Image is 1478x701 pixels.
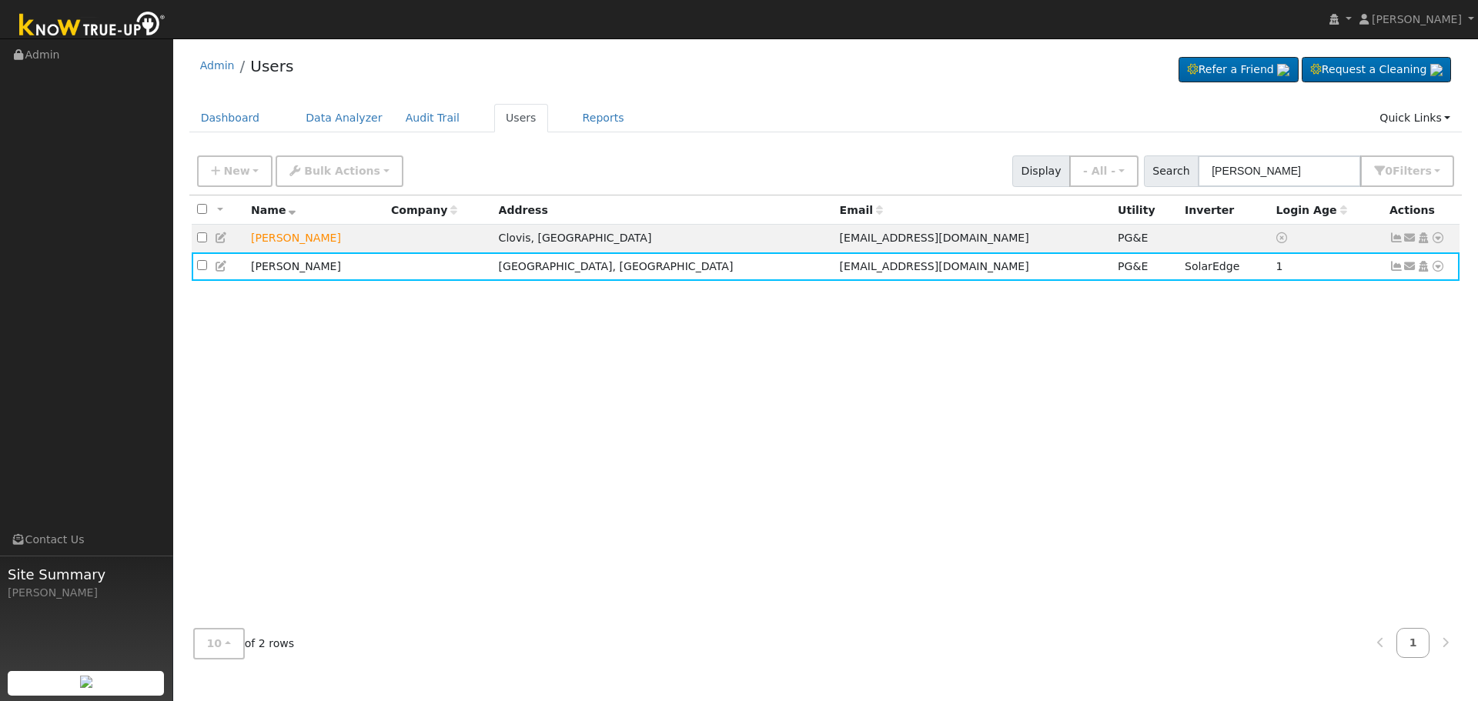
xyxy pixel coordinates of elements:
span: Email [840,204,883,216]
a: Data Analyzer [294,104,394,132]
span: Display [1012,155,1070,187]
div: Utility [1118,202,1174,219]
span: s [1425,165,1431,177]
img: retrieve [80,676,92,688]
span: Bulk Actions [304,165,380,177]
a: Jlr631@hotmail.com [1403,230,1417,246]
div: Actions [1389,202,1454,219]
td: [PERSON_NAME] [246,252,386,281]
a: 1 [1396,628,1430,658]
td: [GEOGRAPHIC_DATA], [GEOGRAPHIC_DATA] [493,252,834,281]
a: Users [494,104,548,132]
span: SolarEdge [1185,260,1239,272]
button: New [197,155,273,187]
a: Login As [1416,260,1430,272]
span: [EMAIL_ADDRESS][DOMAIN_NAME] [840,260,1029,272]
span: Name [251,204,296,216]
div: [PERSON_NAME] [8,585,165,601]
button: - All - [1069,155,1139,187]
a: Edit User [215,232,229,244]
a: Show Graph [1389,232,1403,244]
button: 0Filters [1360,155,1454,187]
a: No login access [1276,232,1290,244]
a: Quick Links [1368,104,1462,132]
button: Bulk Actions [276,155,403,187]
a: Other actions [1431,230,1445,246]
span: [PERSON_NAME] [1372,13,1462,25]
a: Dashboard [189,104,272,132]
a: jjr7845@sbcglobal.net [1403,259,1417,275]
span: of 2 rows [193,628,295,659]
img: Know True-Up [12,8,173,43]
a: Other actions [1431,259,1445,275]
button: 10 [193,628,245,659]
div: Address [499,202,829,219]
span: Filter [1393,165,1432,177]
span: 10 [207,637,222,649]
td: Clovis, [GEOGRAPHIC_DATA] [493,225,834,253]
td: Lead [246,225,386,253]
a: Admin [200,59,235,72]
span: Company name [391,204,457,216]
a: Edit User [215,260,229,272]
span: PG&E [1118,232,1148,244]
a: Users [250,57,293,75]
a: Audit Trail [394,104,471,132]
span: [EMAIL_ADDRESS][DOMAIN_NAME] [840,232,1029,244]
span: 08/14/2025 2:32:48 PM [1276,260,1283,272]
img: retrieve [1430,64,1443,76]
a: Request a Cleaning [1302,57,1451,83]
span: Days since last login [1276,204,1347,216]
a: Reports [571,104,636,132]
div: Inverter [1185,202,1266,219]
span: Search [1144,155,1199,187]
img: retrieve [1277,64,1289,76]
input: Search [1198,155,1361,187]
span: PG&E [1118,260,1148,272]
a: Refer a Friend [1179,57,1299,83]
span: Site Summary [8,564,165,585]
a: Show Graph [1389,260,1403,272]
span: New [223,165,249,177]
a: Login As [1416,232,1430,244]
